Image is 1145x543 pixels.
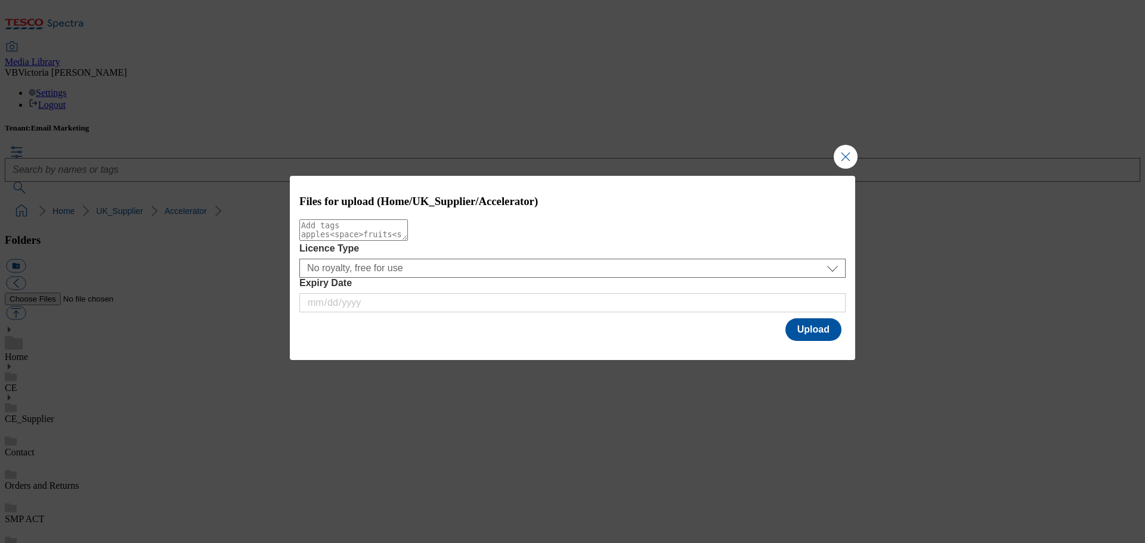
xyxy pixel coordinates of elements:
[299,278,846,288] label: Expiry Date
[834,145,858,169] button: Close Modal
[290,176,855,360] div: Modal
[299,243,846,254] label: Licence Type
[785,318,841,341] button: Upload
[299,195,846,208] h3: Files for upload (Home/UK_Supplier/Accelerator)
